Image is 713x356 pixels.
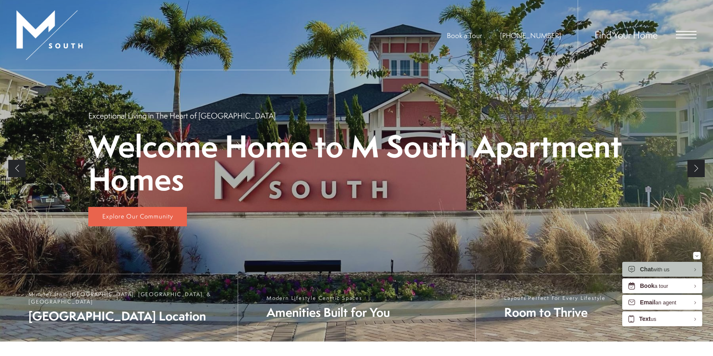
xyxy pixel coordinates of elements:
a: Layouts Perfect For Every Lifestyle [475,274,713,342]
span: [GEOGRAPHIC_DATA] Location [28,308,229,325]
a: Explore Our Community [88,207,187,227]
span: Find Your Home [595,28,658,41]
span: Minutes from [GEOGRAPHIC_DATA], [GEOGRAPHIC_DATA], & [GEOGRAPHIC_DATA] [28,291,229,306]
span: Explore Our Community [102,212,173,221]
a: Modern Lifestyle Centric Spaces [238,274,475,342]
a: Call Us at 813-570-8014 [500,31,561,40]
a: Next [687,160,705,177]
span: Amenities Built for You [267,304,390,321]
a: Book a Tour [447,31,482,40]
span: Layouts Perfect For Every Lifestyle [504,294,606,302]
p: Exceptional Living in The Heart of [GEOGRAPHIC_DATA] [88,110,276,121]
button: Open Menu [676,31,696,38]
img: MSouth [17,10,83,60]
a: Find Your Home [595,28,658,42]
p: Welcome Home to M South Apartment Homes [88,130,625,195]
span: Modern Lifestyle Centric Spaces [267,294,390,302]
span: [PHONE_NUMBER] [500,31,561,40]
span: Room to Thrive [504,304,606,321]
a: Previous [8,160,26,177]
